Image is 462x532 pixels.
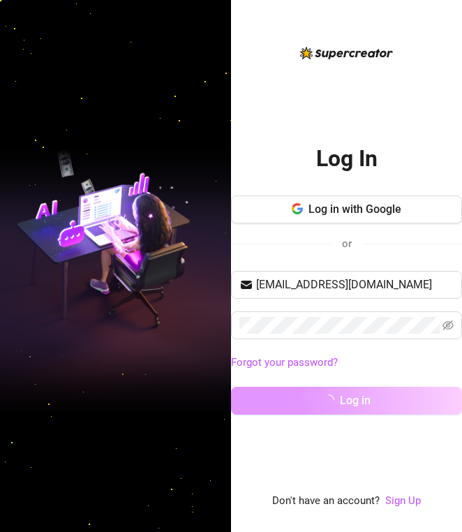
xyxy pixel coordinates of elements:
[385,494,421,507] a: Sign Up
[342,237,352,250] span: or
[385,493,421,510] a: Sign Up
[340,394,371,407] span: Log in
[442,320,454,331] span: eye-invisible
[231,356,338,369] a: Forgot your password?
[316,145,378,173] h2: Log In
[308,202,401,216] span: Log in with Google
[272,493,380,510] span: Don't have an account?
[231,355,462,371] a: Forgot your password?
[231,387,462,415] button: Log in
[320,392,336,408] span: loading
[300,47,393,59] img: logo-BBDzfeDw.svg
[256,276,454,293] input: Your email
[231,195,462,223] button: Log in with Google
